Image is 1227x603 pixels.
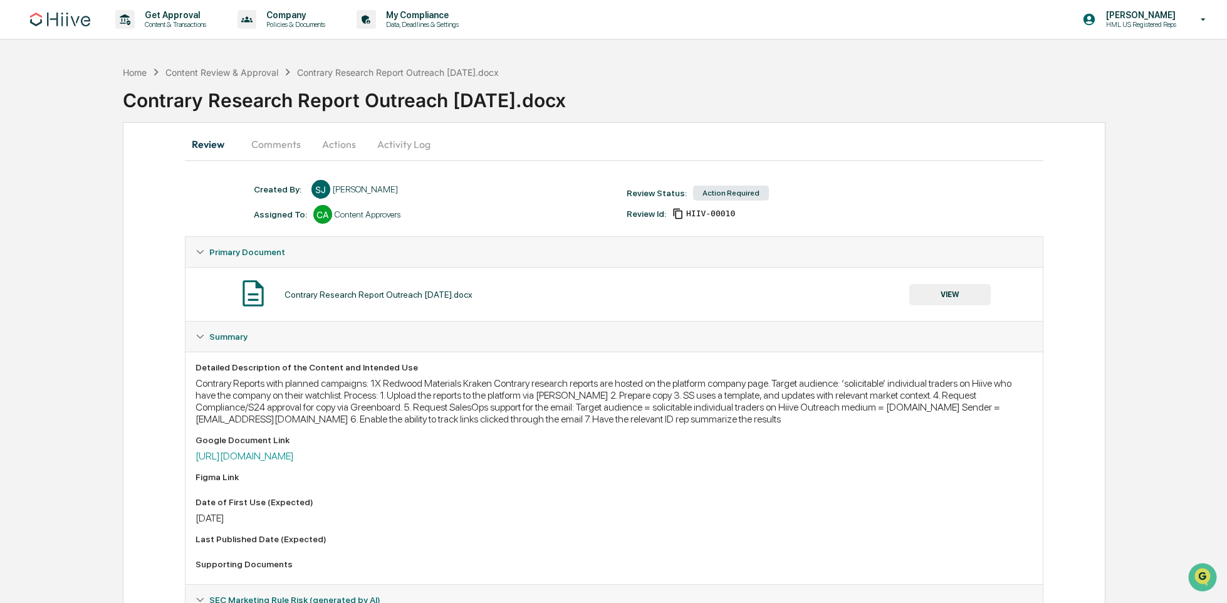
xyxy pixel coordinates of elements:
[209,247,285,257] span: Primary Document
[88,212,152,222] a: Powered byPylon
[693,186,769,201] div: Action Required
[8,177,84,199] a: 🔎Data Lookup
[1096,20,1183,29] p: HML US Registered Reps
[13,159,23,169] div: 🖐️
[103,158,155,170] span: Attestations
[13,96,35,118] img: 1746055101610-c473b297-6a78-478c-a979-82029cc54cd1
[209,332,248,342] span: Summary
[123,67,147,78] div: Home
[256,10,332,20] p: Company
[135,20,212,29] p: Content & Transactions
[13,183,23,193] div: 🔎
[196,472,1033,482] div: Figma Link
[1187,562,1221,595] iframe: Open customer support
[8,153,86,176] a: 🖐️Preclearance
[135,10,212,20] p: Get Approval
[254,209,307,219] div: Assigned To:
[43,96,206,108] div: Start new chat
[196,534,1033,544] div: Last Published Date (Expected)
[333,184,398,194] div: [PERSON_NAME]
[627,209,666,219] div: Review Id:
[125,212,152,222] span: Pylon
[185,129,1044,159] div: secondary tabs example
[335,209,400,219] div: Content Approvers
[196,435,1033,445] div: Google Document Link
[196,377,1033,425] div: Contrary Reports with planned campaigns: 1X Redwood Materials Kraken Contrary research reports ar...
[185,267,1043,321] div: Primary Document
[30,13,90,26] img: logo
[256,20,332,29] p: Policies & Documents
[86,153,160,176] a: 🗄️Attestations
[686,209,735,219] span: ec57f2ad-e90f-45d1-ac55-459716cf9a48
[13,26,228,46] p: How can we help?
[25,158,81,170] span: Preclearance
[311,180,330,199] div: SJ
[43,108,159,118] div: We're available if you need us!
[1096,10,1183,20] p: [PERSON_NAME]
[185,322,1043,352] div: Summary
[185,129,241,159] button: Review
[313,205,332,224] div: CA
[909,284,991,305] button: VIEW
[627,188,687,198] div: Review Status:
[25,182,79,194] span: Data Lookup
[241,129,311,159] button: Comments
[285,290,473,300] div: Contrary Research Report Outreach [DATE].docx
[297,67,499,78] div: Contrary Research Report Outreach [DATE].docx
[254,184,305,194] div: Created By: ‎ ‎
[196,497,1033,507] div: Date of First Use (Expected)
[311,129,367,159] button: Actions
[196,512,1033,524] div: [DATE]
[123,79,1227,112] div: Contrary Research Report Outreach [DATE].docx
[367,129,441,159] button: Activity Log
[196,450,294,462] a: [URL][DOMAIN_NAME]
[213,100,228,115] button: Start new chat
[238,278,269,309] img: Document Icon
[165,67,278,78] div: Content Review & Approval
[196,559,1033,569] div: Supporting Documents
[91,159,101,169] div: 🗄️
[185,352,1043,584] div: Summary
[196,362,1033,372] div: Detailed Description of the Content and Intended Use
[185,237,1043,267] div: Primary Document
[376,20,465,29] p: Data, Deadlines & Settings
[376,10,465,20] p: My Compliance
